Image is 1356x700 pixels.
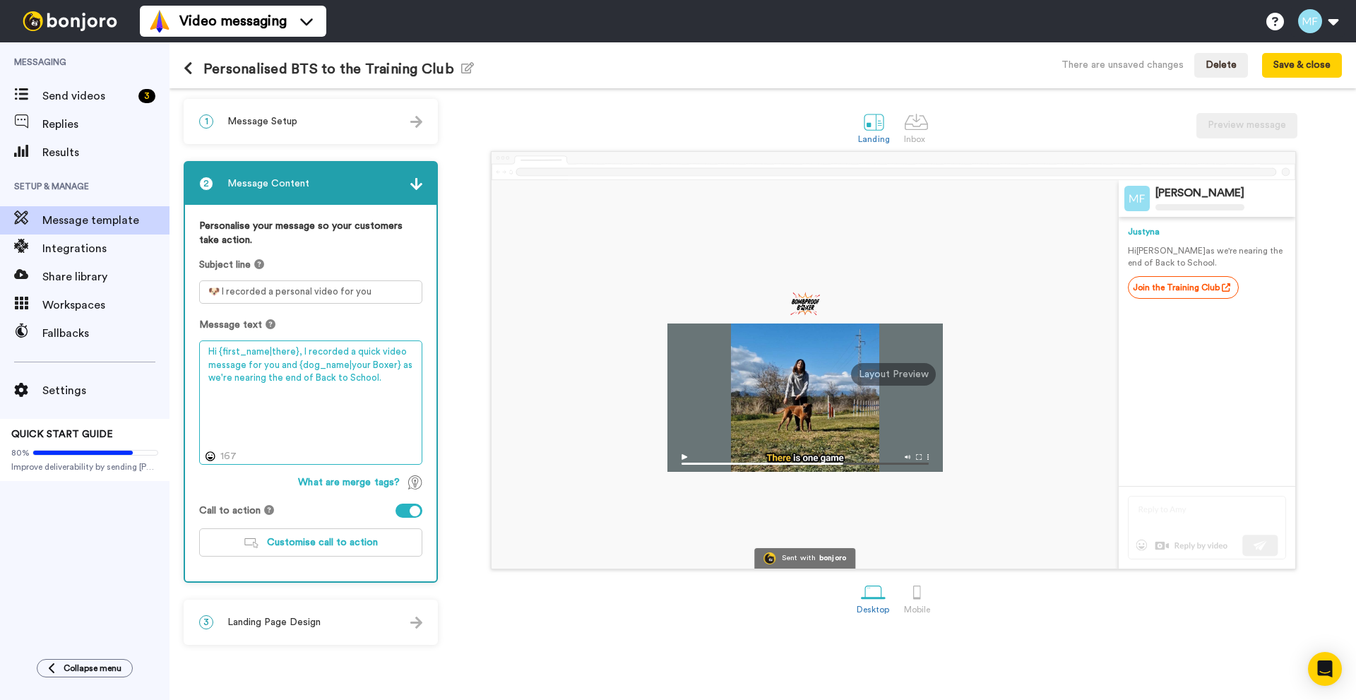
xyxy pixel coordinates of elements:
[17,11,123,31] img: bj-logo-header-white.svg
[227,114,297,129] span: Message Setup
[244,538,258,548] img: customiseCTA.svg
[37,659,133,677] button: Collapse menu
[199,280,422,304] textarea: 🐶 I recorded a personal video for you
[199,177,213,191] span: 2
[1128,496,1286,559] img: reply-preview.svg
[199,219,422,247] label: Personalise your message so your customers take action.
[267,538,378,547] span: Customise call to action
[851,363,936,386] div: Layout Preview
[184,600,438,645] div: 3Landing Page Design
[1308,652,1342,686] div: Open Intercom Messenger
[819,554,847,562] div: bonjoro
[904,134,929,144] div: Inbox
[850,573,897,622] a: Desktop
[199,615,213,629] span: 3
[11,429,113,439] span: QUICK START GUIDE
[298,475,400,490] span: What are merge tags?
[897,102,936,151] a: Inbox
[1061,58,1184,72] div: There are unsaved changes
[199,504,261,518] span: Call to action
[1194,53,1248,78] button: Delete
[42,240,169,257] span: Integrations
[851,102,897,151] a: Landing
[408,475,422,490] img: TagTips.svg
[199,318,262,332] span: Message text
[1262,53,1342,78] button: Save & close
[179,11,287,31] span: Video messaging
[199,528,422,557] button: Customise call to action
[42,212,169,229] span: Message template
[410,617,422,629] img: arrow.svg
[410,178,422,190] img: arrow.svg
[227,177,309,191] span: Message Content
[148,10,171,32] img: vm-color.svg
[1128,226,1286,238] div: Justyna
[227,615,321,629] span: Landing Page Design
[667,447,943,472] img: player-controls-full.svg
[64,663,121,674] span: Collapse menu
[782,554,816,562] div: Sent with
[42,297,169,314] span: Workspaces
[857,605,890,615] div: Desktop
[42,268,169,285] span: Share library
[42,88,133,105] span: Send videos
[199,340,422,465] textarea: Hi {first_name|there}, I recorded a quick video message for you and {dog_name|your Boxer} as we'r...
[897,573,937,622] a: Mobile
[858,134,890,144] div: Landing
[1155,186,1244,200] div: [PERSON_NAME]
[1196,113,1297,138] button: Preview message
[138,89,155,103] div: 3
[1128,245,1286,269] p: Hi [PERSON_NAME] as we're nearing the end of Back to School.
[11,447,30,458] span: 80%
[42,116,169,133] span: Replies
[1124,186,1150,211] img: Profile Image
[763,552,775,564] img: Bonjoro Logo
[904,605,930,615] div: Mobile
[199,258,251,272] span: Subject line
[184,99,438,144] div: 1Message Setup
[1128,276,1239,299] a: Join the Training Club
[410,116,422,128] img: arrow.svg
[184,61,474,77] h1: Personalised BTS to the Training Club
[42,382,169,399] span: Settings
[42,325,169,342] span: Fallbacks
[199,114,213,129] span: 1
[11,461,158,473] span: Improve deliverability by sending [PERSON_NAME]’s from your own email
[42,144,169,161] span: Results
[789,291,822,316] img: 010dfeb2-b11a-4840-80ae-cad3b7f67d89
